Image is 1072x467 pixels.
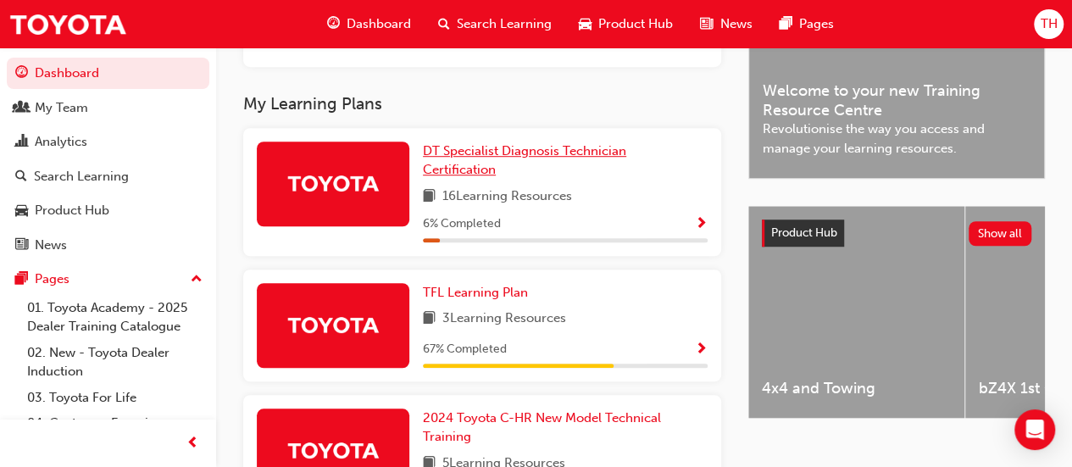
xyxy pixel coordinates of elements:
span: 67 % Completed [423,340,507,359]
span: chart-icon [15,135,28,150]
span: News [719,14,752,34]
button: Show all [969,221,1032,246]
a: News [7,230,209,261]
span: Show Progress [695,342,708,358]
span: Show Progress [695,217,708,232]
a: car-iconProduct Hub [565,7,686,42]
span: news-icon [700,14,713,35]
div: Search Learning [34,167,129,186]
img: Trak [8,5,127,43]
a: news-iconNews [686,7,765,42]
a: pages-iconPages [765,7,847,42]
span: Search Learning [457,14,552,34]
a: 03. Toyota For Life [20,385,209,411]
a: TFL Learning Plan [423,283,535,303]
button: TH [1034,9,1064,39]
h3: My Learning Plans [243,94,721,114]
span: prev-icon [186,433,199,454]
span: TH [1040,14,1057,34]
img: Trak [286,435,380,464]
span: news-icon [15,238,28,253]
div: Pages [35,270,69,289]
span: 4x4 and Towing [762,379,951,398]
span: car-icon [15,203,28,219]
span: 2024 Toyota C-HR New Model Technical Training [423,410,661,445]
a: Analytics [7,126,209,158]
span: guage-icon [15,66,28,81]
span: car-icon [579,14,592,35]
span: search-icon [438,14,450,35]
span: pages-icon [779,14,792,35]
button: Pages [7,264,209,295]
button: Show Progress [695,339,708,360]
div: My Team [35,98,88,118]
a: 04. Customer Experience [20,410,209,436]
span: guage-icon [327,14,340,35]
button: DashboardMy TeamAnalyticsSearch LearningProduct HubNews [7,54,209,264]
a: My Team [7,92,209,124]
a: 01. Toyota Academy - 2025 Dealer Training Catalogue [20,295,209,340]
span: search-icon [15,170,27,185]
span: Revolutionise the way you access and manage your learning resources. [763,120,1030,158]
span: 16 Learning Resources [442,186,572,208]
span: Pages [798,14,833,34]
a: guage-iconDashboard [314,7,425,42]
span: 6 % Completed [423,214,501,234]
a: 02. New - Toyota Dealer Induction [20,340,209,385]
a: 2024 Toyota C-HR New Model Technical Training [423,409,708,447]
img: Trak [286,168,380,197]
a: search-iconSearch Learning [425,7,565,42]
span: 3 Learning Resources [442,309,566,330]
span: book-icon [423,309,436,330]
span: Welcome to your new Training Resource Centre [763,81,1030,120]
div: News [35,236,67,255]
span: Dashboard [347,14,411,34]
button: Show Progress [695,214,708,235]
a: Dashboard [7,58,209,89]
span: pages-icon [15,272,28,287]
div: Open Intercom Messenger [1014,409,1055,450]
div: Analytics [35,132,87,152]
span: up-icon [191,269,203,291]
a: 4x4 and Towing [748,206,964,418]
span: TFL Learning Plan [423,285,528,300]
span: Product Hub [771,225,837,240]
span: DT Specialist Diagnosis Technician Certification [423,143,626,178]
span: Product Hub [598,14,673,34]
span: book-icon [423,186,436,208]
a: Search Learning [7,161,209,192]
img: Trak [286,309,380,339]
div: Product Hub [35,201,109,220]
span: people-icon [15,101,28,116]
a: Product HubShow all [762,220,1031,247]
a: Product Hub [7,195,209,226]
a: DT Specialist Diagnosis Technician Certification [423,142,708,180]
